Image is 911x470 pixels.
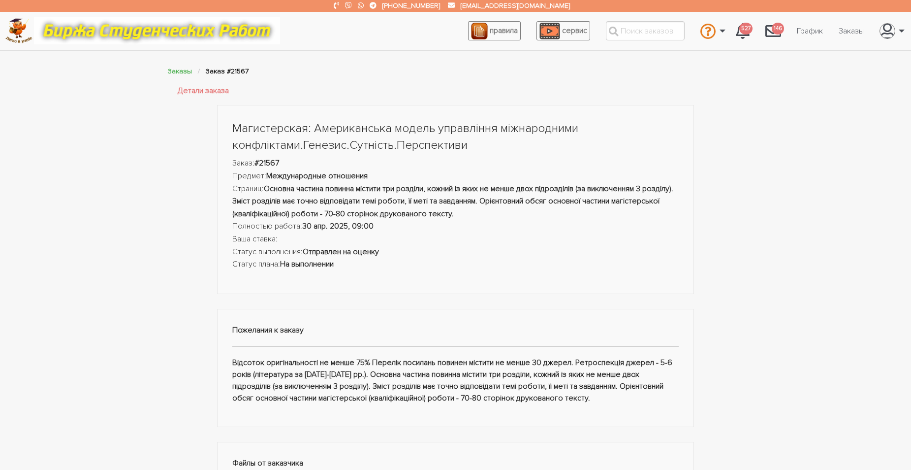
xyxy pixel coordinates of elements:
img: play_icon-49f7f135c9dc9a03216cfdbccbe1e3994649169d890fb554cedf0eac35a01ba8.png [539,23,560,39]
span: 527 [739,23,753,35]
a: График [789,22,831,40]
img: motto-12e01f5a76059d5f6a28199ef077b1f78e012cfde436ab5cf1d4517935686d32.gif [34,17,280,44]
span: сервис [562,26,587,35]
li: Заказ #21567 [206,66,249,77]
h1: Магистерская: Американська модель управління міжнародними конфліктами.Генезис.Сутність.Перспективи [232,120,679,153]
strong: Отправлен на оценку [303,247,379,257]
a: 527 [728,18,757,44]
a: Заказы [168,67,192,75]
li: Заказ: [232,157,679,170]
strong: На выполнении [280,259,334,269]
input: Поиск заказов [606,21,685,40]
a: 146 [757,18,789,44]
li: Ваша ставка: [232,233,679,246]
strong: Файлы от заказчика [232,458,303,468]
li: Страниц: [232,183,679,221]
a: Детали заказа [178,85,229,98]
a: [PHONE_NUMBER] [382,1,440,10]
a: правила [468,21,521,40]
li: Статус плана: [232,258,679,271]
img: logo-c4363faeb99b52c628a42810ed6dfb4293a56d4e4775eb116515dfe7f33672af.png [5,18,32,43]
a: Заказы [831,22,872,40]
strong: 30 апр. 2025, 09:00 [302,221,374,231]
img: agreement_icon-feca34a61ba7f3d1581b08bc946b2ec1ccb426f67415f344566775c155b7f62c.png [471,23,488,39]
strong: Международные отношения [266,171,368,181]
li: Предмет: [232,170,679,183]
strong: #21567 [254,158,279,168]
span: 146 [772,23,784,35]
li: Статус выполнения: [232,246,679,259]
a: [EMAIL_ADDRESS][DOMAIN_NAME] [461,1,570,10]
div: Відсоток оригінальності не менше 75% Перелік посилань повинен містити не менше 30 джерел. Ретросп... [217,309,694,428]
strong: Пожелания к заказу [232,325,304,335]
span: правила [490,26,518,35]
a: сервис [536,21,590,40]
strong: Основна частина повинна містити три розділи, кожний із яких не менше двох підрозділів (за виключе... [232,184,673,219]
li: Полностью работа: [232,220,679,233]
